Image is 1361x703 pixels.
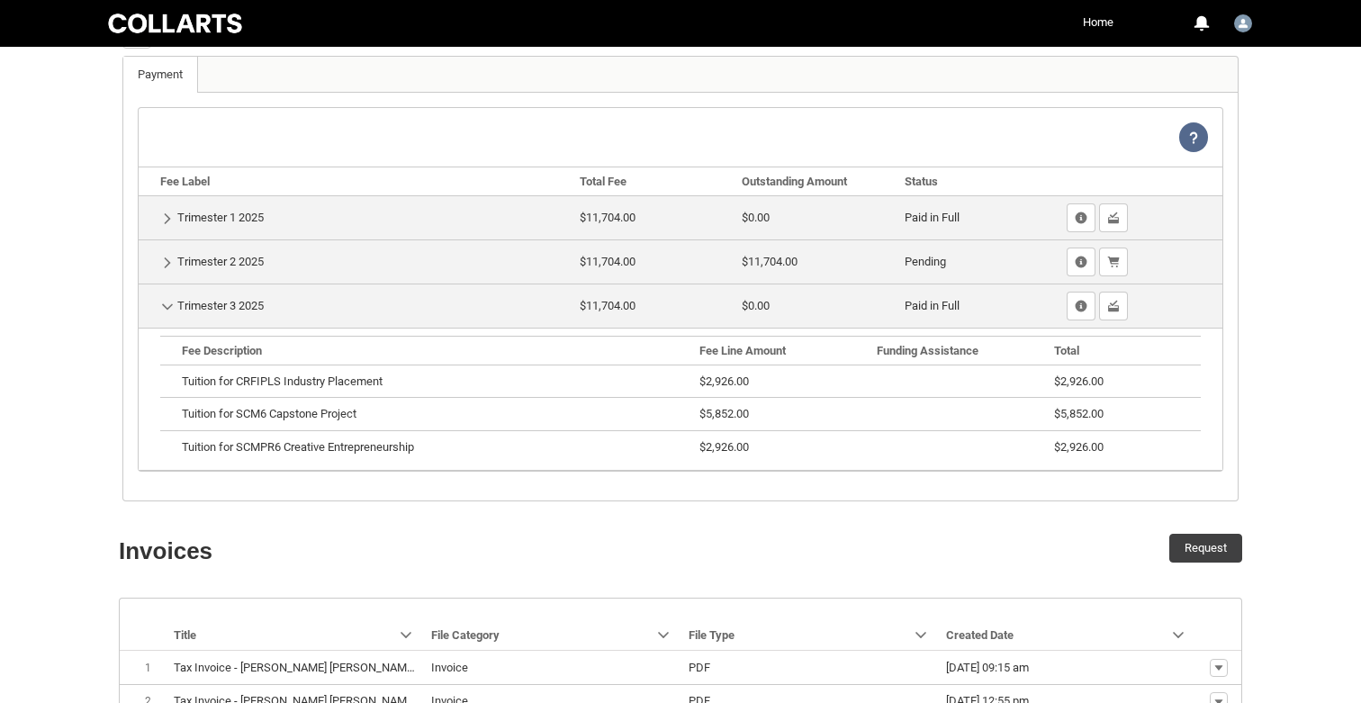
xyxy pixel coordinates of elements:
button: Show Past Payments [1099,292,1128,320]
lightning-formatted-date-time: [DATE] 09:15 am [946,661,1029,674]
lightning-base-formatted-text: Invoice [431,661,468,674]
span: View Help [1179,130,1208,143]
button: Hide Details [160,299,175,314]
strong: Invoices [119,537,212,564]
b: Fee Label [160,175,210,188]
b: Fee Description [182,344,262,357]
lightning-formatted-number: $2,926.00 [699,374,749,388]
b: Total Fee [580,175,626,188]
lightning-formatted-number: $11,704.00 [580,211,635,224]
td: Trimester 1 2025 [139,195,572,239]
td: Paid in Full [897,284,1060,328]
button: Pay Now [1099,248,1128,276]
button: Request [1169,534,1242,563]
lightning-formatted-number: $11,704.00 [580,255,635,268]
lightning-base-formatted-text: Tax Invoice - [PERSON_NAME] [PERSON_NAME].pdf [174,661,436,674]
b: Outstanding Amount [742,175,847,188]
button: Show Details [160,211,175,226]
lightning-formatted-number: $0.00 [742,299,770,312]
lightning-formatted-number: $11,704.00 [580,299,635,312]
button: User Profile Student.hsalisb.20241416 [1230,7,1257,36]
b: Funding Assistance [877,344,978,357]
lightning-formatted-number: $2,926.00 [699,440,749,454]
b: Fee Line Amount [699,344,786,357]
div: Tuition for SCMPR6 Creative Entrepreneurship [182,438,685,456]
button: Show Fee Lines [1067,248,1095,276]
img: Student.hsalisb.20241416 [1234,14,1252,32]
lightning-formatted-number: $5,852.00 [1054,407,1104,420]
a: Home [1078,9,1118,36]
td: Trimester 2 2025 [139,239,572,284]
lightning-formatted-number: $0.00 [742,211,770,224]
lightning-formatted-number: $11,704.00 [742,255,798,268]
td: Paid in Full [897,195,1060,239]
lightning-icon: View Help [1179,122,1208,152]
b: Status [905,175,938,188]
button: Show Past Payments [1099,203,1128,232]
a: Payment [123,57,198,93]
div: Tuition for CRFIPLS Industry Placement [182,373,685,391]
lightning-formatted-number: $2,926.00 [1054,374,1104,388]
div: Tuition for SCM6 Capstone Project [182,405,685,423]
b: Total [1054,344,1079,357]
td: Pending [897,239,1060,284]
button: Show Details [160,255,175,270]
td: Trimester 3 2025 [139,284,572,328]
button: Show Fee Lines [1067,292,1095,320]
lightning-formatted-number: $2,926.00 [1054,440,1104,454]
lightning-formatted-number: $5,852.00 [699,407,749,420]
button: Show Fee Lines [1067,203,1095,232]
lightning-base-formatted-text: PDF [689,661,710,674]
